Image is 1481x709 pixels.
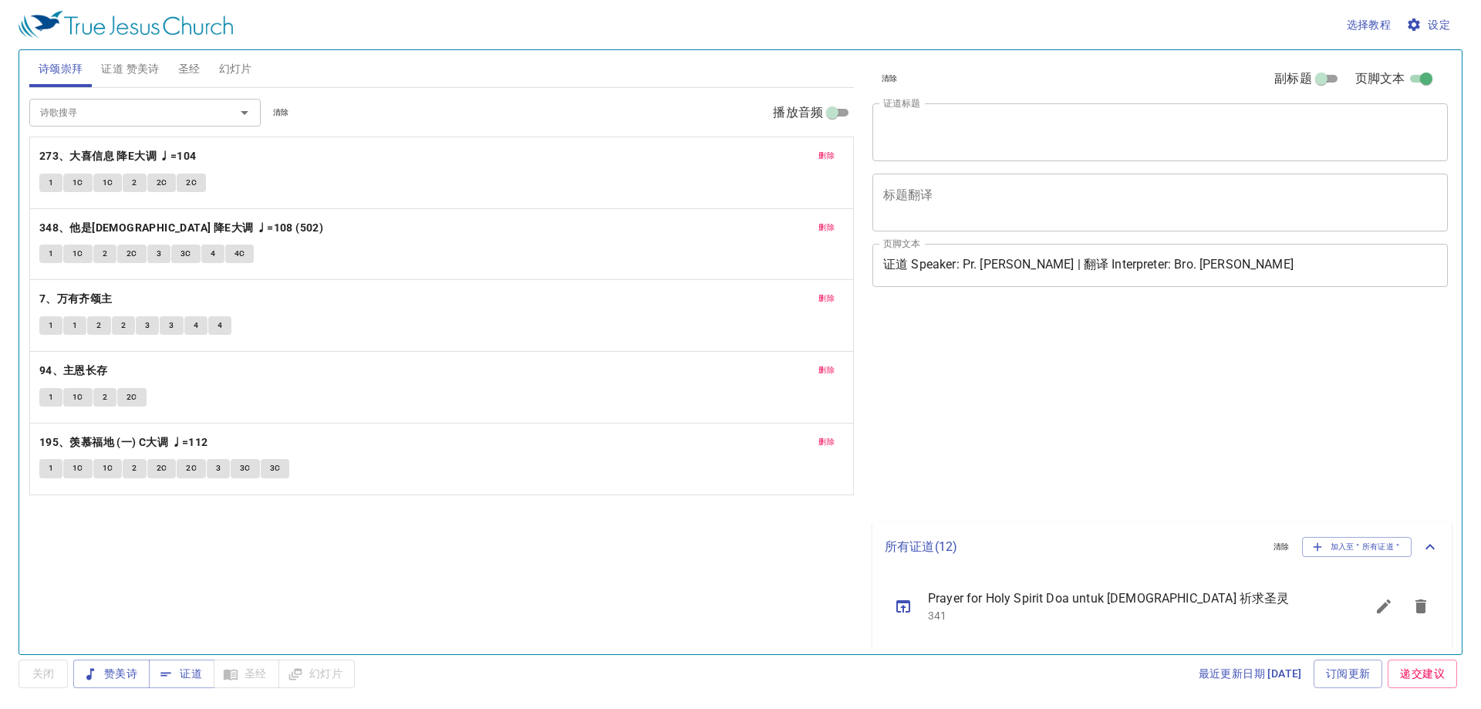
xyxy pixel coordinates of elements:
[818,435,835,449] span: 删除
[872,69,907,88] button: 清除
[1400,664,1445,684] span: 递交建议
[123,459,146,478] button: 2
[49,247,53,261] span: 1
[160,316,183,335] button: 3
[818,221,835,235] span: 删除
[39,289,113,309] b: 7、万有齐颂主
[1355,69,1405,88] span: 页脚文本
[49,461,53,475] span: 1
[1312,540,1402,554] span: 加入至＂所有证道＂
[866,303,1334,516] iframe: from-child
[211,247,215,261] span: 4
[225,245,255,263] button: 4C
[818,149,835,163] span: 删除
[73,660,150,688] button: 赞美诗
[885,538,1261,556] p: 所有证道 ( 12 )
[39,147,199,166] button: 273、大喜信息 降E大调 ♩=104
[127,247,137,261] span: 2C
[809,361,844,380] button: 删除
[157,247,161,261] span: 3
[1341,11,1398,39] button: 选择教程
[240,461,251,475] span: 3C
[231,459,260,478] button: 3C
[264,103,299,122] button: 清除
[1314,660,1383,688] a: 订阅更新
[121,319,126,333] span: 2
[39,316,62,335] button: 1
[127,390,137,404] span: 2C
[117,388,147,407] button: 2C
[928,589,1328,608] span: Prayer for Holy Spirit Doa untuk [DEMOGRAPHIC_DATA] 祈求圣灵
[49,319,53,333] span: 1
[161,664,202,684] span: 证道
[147,174,177,192] button: 2C
[101,59,159,79] span: 证道 赞美诗
[39,433,208,452] b: 195、羡慕福地 (一) C大调 ♩=112
[1264,538,1299,556] button: 清除
[149,660,214,688] button: 证道
[809,433,844,451] button: 删除
[1326,664,1371,684] span: 订阅更新
[39,388,62,407] button: 1
[73,461,83,475] span: 1C
[93,245,116,263] button: 2
[1199,664,1302,684] span: 最近更新日期 [DATE]
[273,106,289,120] span: 清除
[103,390,107,404] span: 2
[103,176,113,190] span: 1C
[39,245,62,263] button: 1
[1274,69,1311,88] span: 副标题
[201,245,224,263] button: 4
[63,174,93,192] button: 1C
[157,461,167,475] span: 2C
[1193,660,1308,688] a: 最近更新日期 [DATE]
[96,319,101,333] span: 2
[93,174,123,192] button: 1C
[147,245,170,263] button: 3
[112,316,135,335] button: 2
[73,176,83,190] span: 1C
[818,363,835,377] span: 删除
[178,59,201,79] span: 圣经
[132,176,137,190] span: 2
[270,461,281,475] span: 3C
[928,646,1328,664] span: 洗脚礼 [PERSON_NAME] Sacrament of Foot Washing
[147,459,177,478] button: 2C
[261,459,290,478] button: 3C
[93,388,116,407] button: 2
[39,59,83,79] span: 诗颂崇拜
[219,59,252,79] span: 幻灯片
[872,522,1452,572] div: 所有证道(12)清除加入至＂所有证道＂
[49,390,53,404] span: 1
[63,388,93,407] button: 1C
[157,176,167,190] span: 2C
[180,247,191,261] span: 3C
[177,459,206,478] button: 2C
[234,102,255,123] button: Open
[218,319,222,333] span: 4
[773,103,823,122] span: 播放音频
[1403,11,1456,39] button: 设定
[169,319,174,333] span: 3
[93,459,123,478] button: 1C
[136,316,159,335] button: 3
[1302,537,1412,557] button: 加入至＂所有证道＂
[882,72,898,86] span: 清除
[49,176,53,190] span: 1
[1388,660,1457,688] a: 递交建议
[19,11,233,39] img: True Jesus Church
[234,247,245,261] span: 4C
[103,461,113,475] span: 1C
[39,361,108,380] b: 94、主恩长存
[171,245,201,263] button: 3C
[87,316,110,335] button: 2
[207,459,230,478] button: 3
[63,459,93,478] button: 1C
[39,218,326,238] button: 348、他是[DEMOGRAPHIC_DATA] 降E大调 ♩=108 (502)
[39,147,197,166] b: 273、大喜信息 降E大调 ♩=104
[39,459,62,478] button: 1
[39,361,110,380] button: 94、主恩长存
[39,174,62,192] button: 1
[132,461,137,475] span: 2
[1274,540,1290,554] span: 清除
